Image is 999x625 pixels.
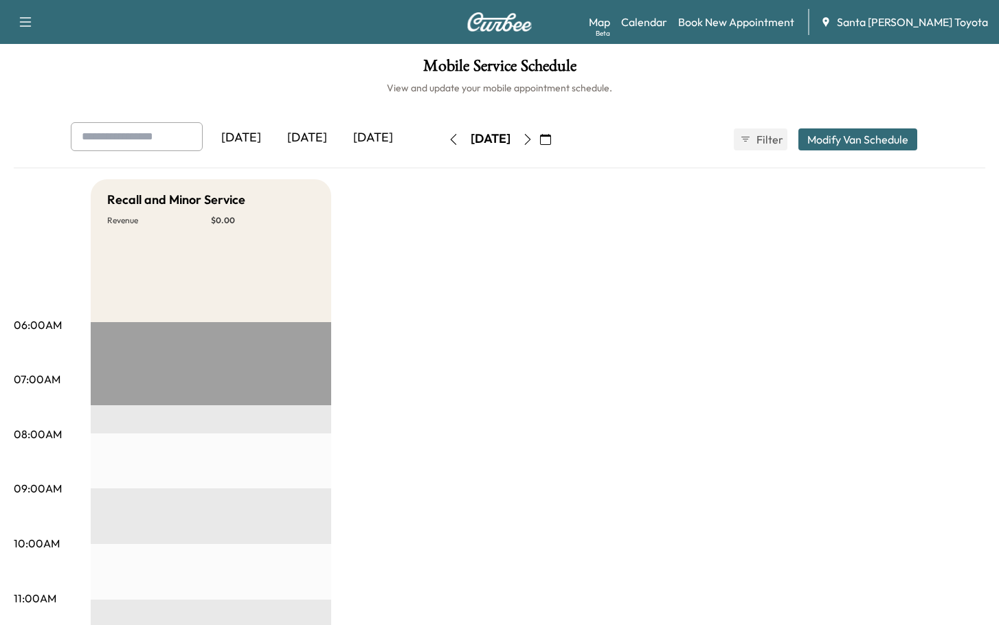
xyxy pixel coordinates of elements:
h5: Recall and Minor Service [107,190,245,209]
a: MapBeta [589,14,610,30]
p: 06:00AM [14,317,62,333]
p: Revenue [107,215,211,226]
a: Calendar [621,14,667,30]
button: Filter [734,128,787,150]
p: $ 0.00 [211,215,315,226]
div: [DATE] [471,130,510,148]
div: Beta [596,28,610,38]
a: Book New Appointment [678,14,794,30]
span: Filter [756,131,781,148]
p: 07:00AM [14,371,60,387]
div: [DATE] [340,122,406,154]
p: 09:00AM [14,480,62,497]
span: Santa [PERSON_NAME] Toyota [837,14,988,30]
img: Curbee Logo [467,12,532,32]
h6: View and update your mobile appointment schedule. [14,81,985,95]
p: 11:00AM [14,590,56,606]
p: 10:00AM [14,535,60,552]
div: [DATE] [274,122,340,154]
p: 08:00AM [14,426,62,442]
h1: Mobile Service Schedule [14,58,985,81]
div: [DATE] [208,122,274,154]
button: Modify Van Schedule [798,128,917,150]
